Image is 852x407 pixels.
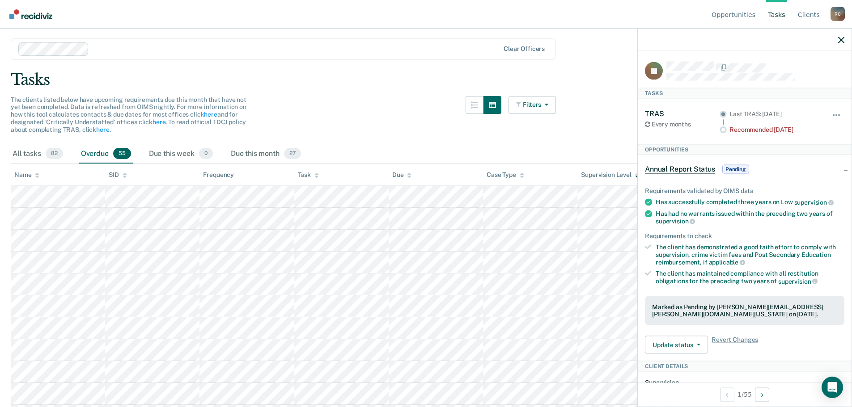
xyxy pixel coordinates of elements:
[203,171,234,179] div: Frequency
[638,88,852,98] div: Tasks
[392,171,412,179] div: Due
[720,387,734,402] button: Previous Client
[199,148,213,159] span: 0
[645,379,844,386] dt: Supervision
[709,259,745,266] span: applicable
[645,109,720,117] div: TRAS
[113,148,131,159] span: 55
[14,171,39,179] div: Name
[79,144,133,164] div: Overdue
[581,171,640,179] div: Supervision Level
[11,96,246,133] span: The clients listed below have upcoming requirements due this month that have not yet been complet...
[487,171,524,179] div: Case Type
[509,96,556,114] button: Filters
[831,7,845,21] button: Profile dropdown button
[794,198,834,206] span: supervision
[46,148,63,159] span: 82
[712,336,758,354] span: Revert Changes
[722,165,749,174] span: Pending
[645,165,715,174] span: Annual Report Status
[638,155,852,184] div: Annual Report StatusPending
[645,121,720,128] div: Every months
[656,198,844,206] div: Has successfully completed three years on Low
[11,71,841,89] div: Tasks
[822,377,843,398] div: Open Intercom Messenger
[656,218,695,225] span: supervision
[729,110,819,117] div: Last TRAS: [DATE]
[298,171,319,179] div: Task
[831,7,845,21] div: R C
[229,144,303,164] div: Due this month
[778,277,818,285] span: supervision
[645,232,844,240] div: Requirements to check
[9,9,52,19] img: Recidiviz
[147,144,215,164] div: Due this week
[204,111,217,118] a: here
[109,171,127,179] div: SID
[656,210,844,225] div: Has had no warrants issued within the preceding two years of
[638,382,852,406] div: 1 / 55
[645,187,844,195] div: Requirements validated by OIMS data
[656,270,844,285] div: The client has maintained compliance with all restitution obligations for the preceding two years of
[504,45,545,53] div: Clear officers
[729,126,819,133] div: Recommended [DATE]
[96,126,109,133] a: here
[652,303,837,318] div: Marked as Pending by [PERSON_NAME][EMAIL_ADDRESS][PERSON_NAME][DOMAIN_NAME][US_STATE] on [DATE].
[645,336,708,354] button: Update status
[638,361,852,372] div: Client Details
[153,118,165,126] a: here
[755,387,769,402] button: Next Client
[656,243,844,266] div: The client has demonstrated a good faith effort to comply with supervision, crime victim fees and...
[638,144,852,155] div: Opportunities
[11,144,65,164] div: All tasks
[284,148,301,159] span: 27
